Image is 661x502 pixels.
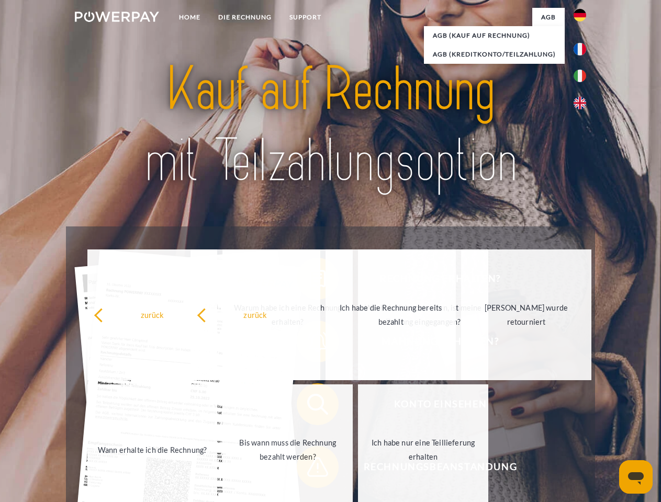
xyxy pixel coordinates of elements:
[197,307,315,322] div: zurück
[619,460,653,494] iframe: Schaltfläche zum Öffnen des Messaging-Fensters
[229,436,346,464] div: Bis wann muss die Rechnung bezahlt werden?
[574,9,586,21] img: de
[94,307,211,322] div: zurück
[94,442,211,457] div: Wann erhalte ich die Rechnung?
[75,12,159,22] img: logo-powerpay-white.svg
[574,70,586,82] img: it
[424,45,565,64] a: AGB (Kreditkonto/Teilzahlung)
[532,8,565,27] a: agb
[574,43,586,55] img: fr
[364,436,482,464] div: Ich habe nur eine Teillieferung erhalten
[332,301,450,329] div: Ich habe die Rechnung bereits bezahlt
[170,8,209,27] a: Home
[100,50,561,200] img: title-powerpay_de.svg
[574,97,586,109] img: en
[209,8,281,27] a: DIE RECHNUNG
[424,26,565,45] a: AGB (Kauf auf Rechnung)
[467,301,585,329] div: [PERSON_NAME] wurde retourniert
[281,8,330,27] a: SUPPORT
